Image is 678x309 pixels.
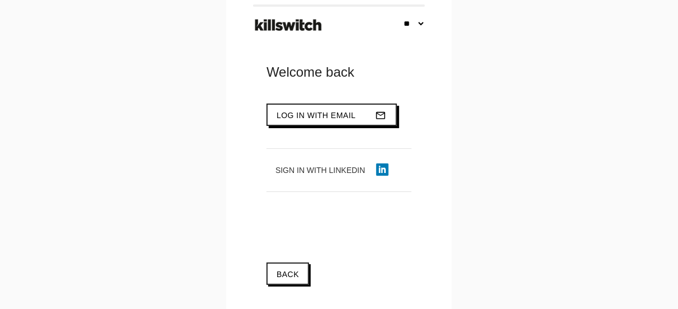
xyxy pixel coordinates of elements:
span: Log in with email [277,111,356,120]
button: Sign in with LinkedIn [266,160,398,180]
img: linkedin-icon.png [376,163,389,176]
iframe: Sign in with Google Button [261,213,418,238]
button: Log in with emailmail_outline [266,104,397,126]
img: ks-logo-black-footer.png [253,15,324,35]
a: Back [266,263,309,285]
span: Sign in with LinkedIn [275,166,365,175]
div: Welcome back [266,63,412,81]
i: mail_outline [376,105,387,126]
